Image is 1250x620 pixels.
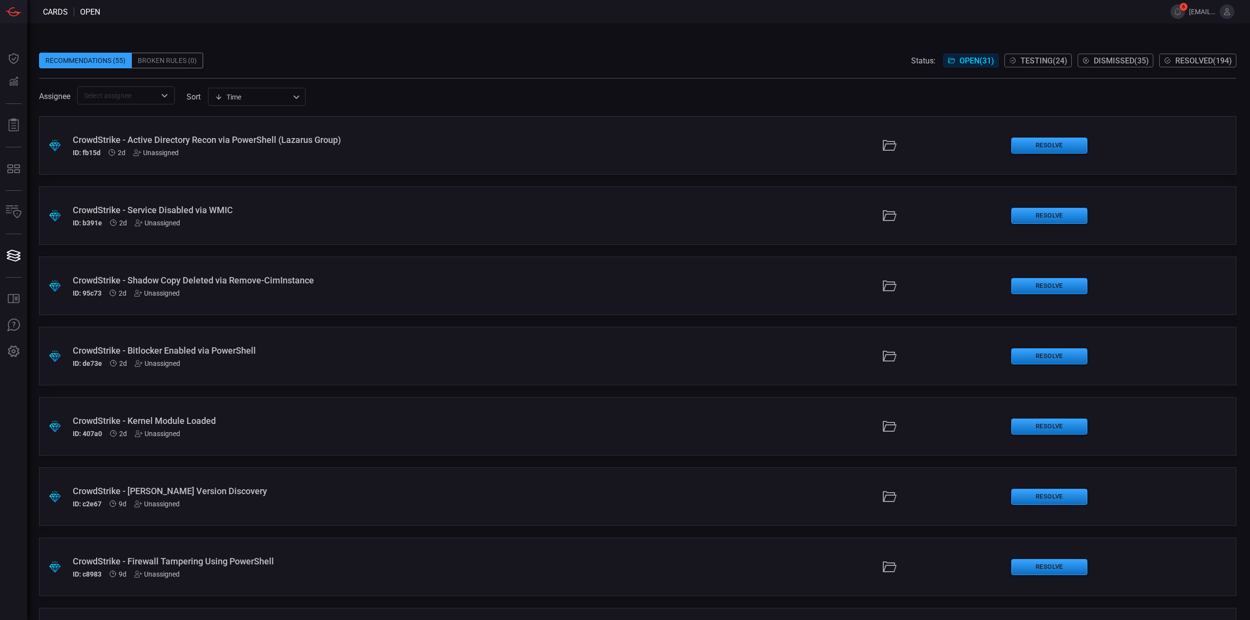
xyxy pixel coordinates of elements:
[1170,4,1185,19] button: 6
[2,340,25,363] button: Preferences
[133,149,179,157] div: Unassigned
[1094,56,1149,65] span: Dismissed ( 35 )
[2,157,25,180] button: MITRE - Detection Posture
[2,47,25,70] button: Dashboard
[2,70,25,94] button: Detections
[39,92,70,101] span: Assignee
[73,570,102,578] h5: ID: c8983
[1180,3,1187,11] span: 6
[39,53,132,68] div: Recommendations (55)
[118,149,125,157] span: Aug 31, 2025 1:23 AM
[134,570,180,578] div: Unassigned
[73,219,102,227] h5: ID: b391e
[1078,54,1153,67] button: Dismissed(35)
[943,54,999,67] button: Open(31)
[73,289,102,297] h5: ID: 95c73
[2,114,25,137] button: Reports
[73,205,539,215] div: CrowdStrike - Service Disabled via WMIC
[1004,54,1072,67] button: Testing(24)
[73,275,539,285] div: CrowdStrike - Shadow Copy Deleted via Remove-CimInstance
[2,200,25,224] button: Inventory
[73,500,102,508] h5: ID: c2e67
[1021,56,1067,65] span: Testing ( 24 )
[73,556,539,566] div: CrowdStrike - Firewall Tampering Using PowerShell
[135,219,180,227] div: Unassigned
[119,500,126,508] span: Aug 24, 2025 12:29 AM
[80,7,100,17] span: open
[80,89,156,101] input: Select assignee
[43,7,68,17] span: Cards
[134,500,180,508] div: Unassigned
[2,314,25,337] button: Ask Us A Question
[135,360,180,367] div: Unassigned
[1011,348,1087,364] button: Resolve
[1011,278,1087,294] button: Resolve
[73,430,102,438] h5: ID: 407a0
[1011,138,1087,154] button: Resolve
[1189,8,1216,16] span: [EMAIL_ADDRESS][DOMAIN_NAME]
[1159,54,1236,67] button: Resolved(194)
[187,92,201,101] label: sort
[959,56,994,65] span: Open ( 31 )
[135,430,180,438] div: Unassigned
[1011,489,1087,505] button: Resolve
[2,287,25,311] button: Rule Catalog
[119,360,127,367] span: Aug 31, 2025 1:23 AM
[119,219,127,227] span: Aug 31, 2025 1:23 AM
[119,430,127,438] span: Aug 31, 2025 1:23 AM
[73,360,102,367] h5: ID: de73e
[73,149,101,157] h5: ID: fb15d
[73,486,539,496] div: CrowdStrike - PAM Version Discovery
[911,56,936,65] span: Status:
[215,92,290,102] div: Time
[134,289,180,297] div: Unassigned
[73,416,539,426] div: CrowdStrike - Kernel Module Loaded
[119,289,126,297] span: Aug 31, 2025 1:23 AM
[158,89,171,102] button: Open
[2,244,25,267] button: Cards
[1175,56,1232,65] span: Resolved ( 194 )
[1011,419,1087,435] button: Resolve
[73,135,539,145] div: CrowdStrike - Active Directory Recon via PowerShell (Lazarus Group)
[1011,208,1087,224] button: Resolve
[73,345,539,356] div: CrowdStrike - Bitlocker Enabled via PowerShell
[132,53,203,68] div: Broken Rules (0)
[1011,559,1087,575] button: Resolve
[119,570,126,578] span: Aug 24, 2025 12:29 AM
